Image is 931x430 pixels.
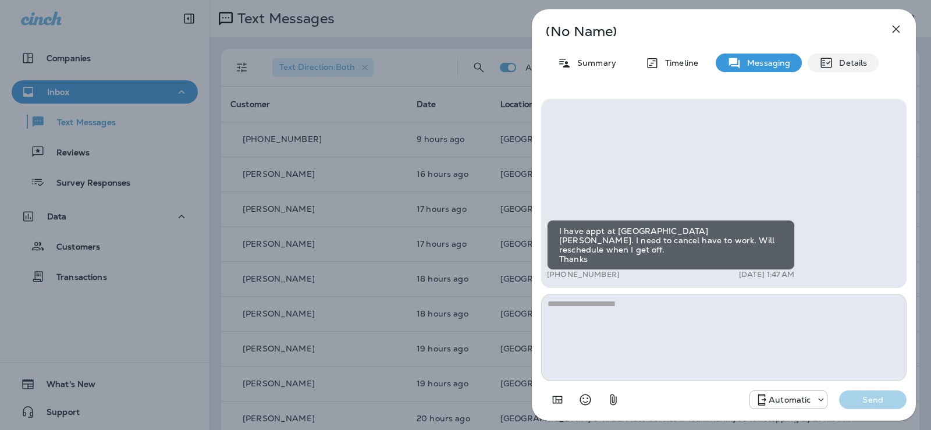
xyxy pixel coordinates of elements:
button: Select an emoji [574,388,597,411]
p: [DATE] 1:47 AM [739,270,795,279]
p: Messaging [741,58,790,67]
div: I have appt at [GEOGRAPHIC_DATA][PERSON_NAME]. I need to cancel have to work. Will reschedule whe... [547,220,795,270]
p: (No Name) [546,27,864,36]
p: Timeline [659,58,698,67]
button: Add in a premade template [546,388,569,411]
p: Automatic [769,395,811,404]
p: Details [833,58,867,67]
p: [PHONE_NUMBER] [547,270,620,279]
p: Summary [571,58,616,67]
